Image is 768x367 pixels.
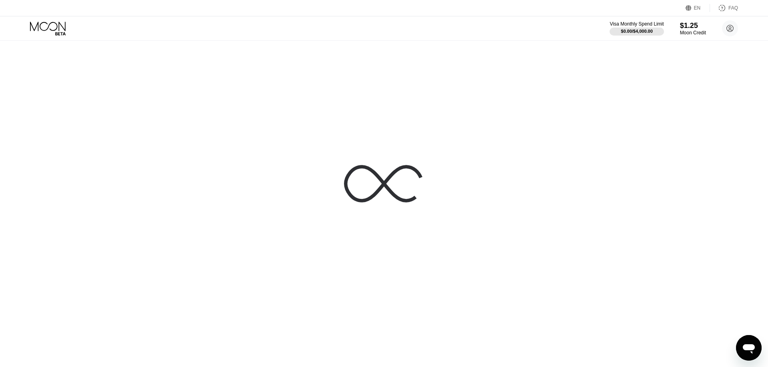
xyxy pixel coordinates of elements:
div: $0.00 / $4,000.00 [621,29,653,34]
div: EN [694,5,701,11]
div: Visa Monthly Spend Limit$0.00/$4,000.00 [610,21,664,36]
div: Visa Monthly Spend Limit [610,21,664,27]
div: $1.25 [680,22,706,30]
div: FAQ [728,5,738,11]
div: FAQ [710,4,738,12]
iframe: Кнопка запуска окна обмена сообщениями [736,335,762,361]
div: Moon Credit [680,30,706,36]
div: EN [686,4,710,12]
div: $1.25Moon Credit [680,22,706,36]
